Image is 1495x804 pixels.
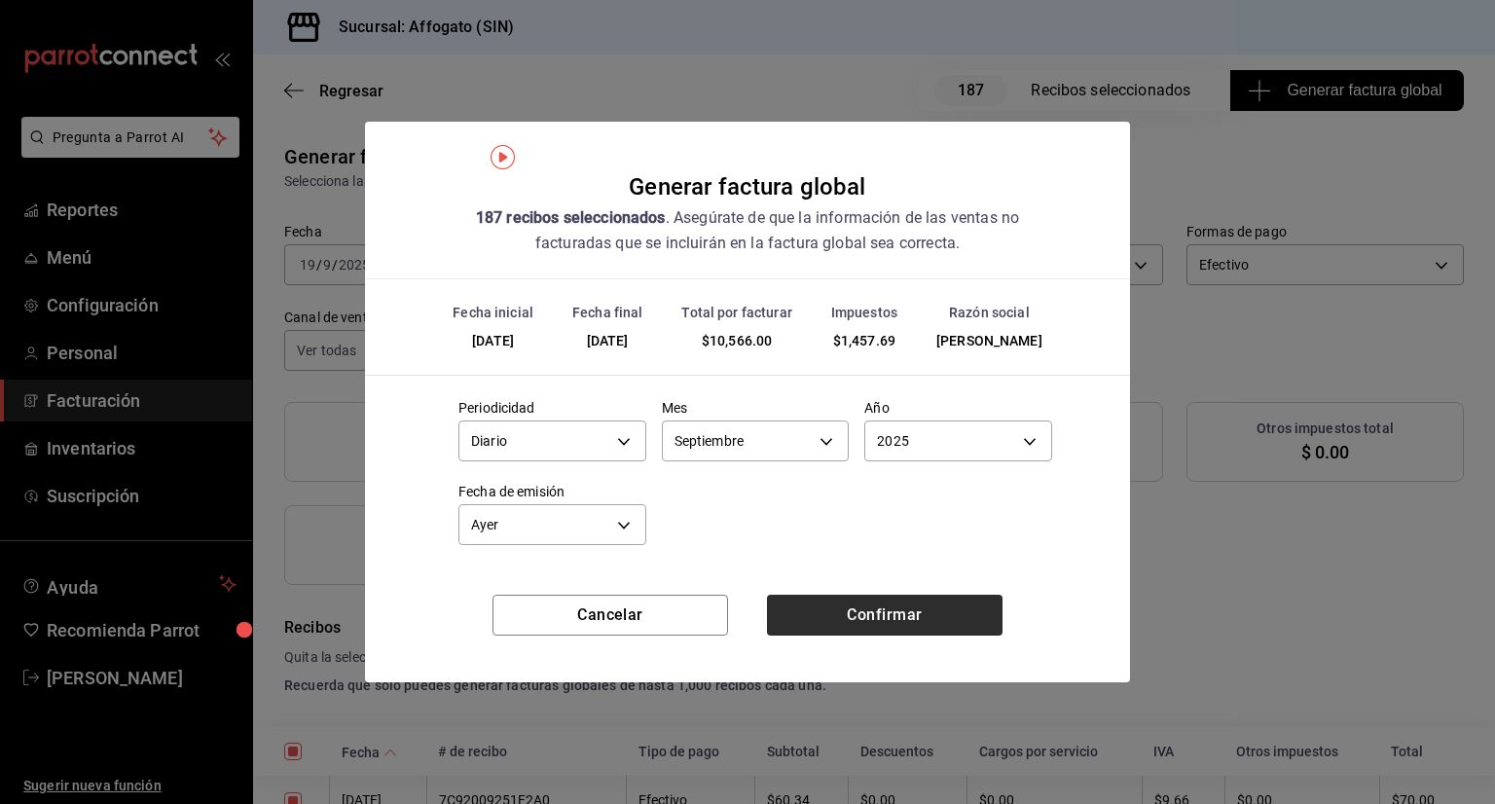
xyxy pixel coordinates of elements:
strong: 187 recibos seleccionados [476,208,666,227]
div: [DATE] [453,331,533,351]
div: Septiembre [662,420,850,461]
span: $10,566.00 [702,333,772,348]
span: $1,457.69 [833,333,895,348]
label: Fecha de emisión [458,485,646,498]
div: Total por facturar [681,303,791,323]
div: [DATE] [572,331,642,351]
label: Año [864,401,1052,415]
label: Periodicidad [458,401,646,415]
div: . Asegúrate de que la información de las ventas no facturadas que se incluirán en la factura glob... [475,205,1020,255]
div: Fecha final [572,303,642,323]
div: [PERSON_NAME] [936,331,1042,351]
div: 2025 [864,420,1052,461]
img: Tooltip marker [491,145,515,169]
div: Diario [458,420,646,461]
label: Mes [662,401,850,415]
div: Generar factura global [629,168,865,205]
div: Razón social [936,303,1042,323]
button: Cancelar [492,595,728,636]
button: Confirmar [767,595,1003,636]
div: Fecha inicial [453,303,533,323]
div: Ayer [458,504,646,545]
div: Impuestos [831,303,897,323]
